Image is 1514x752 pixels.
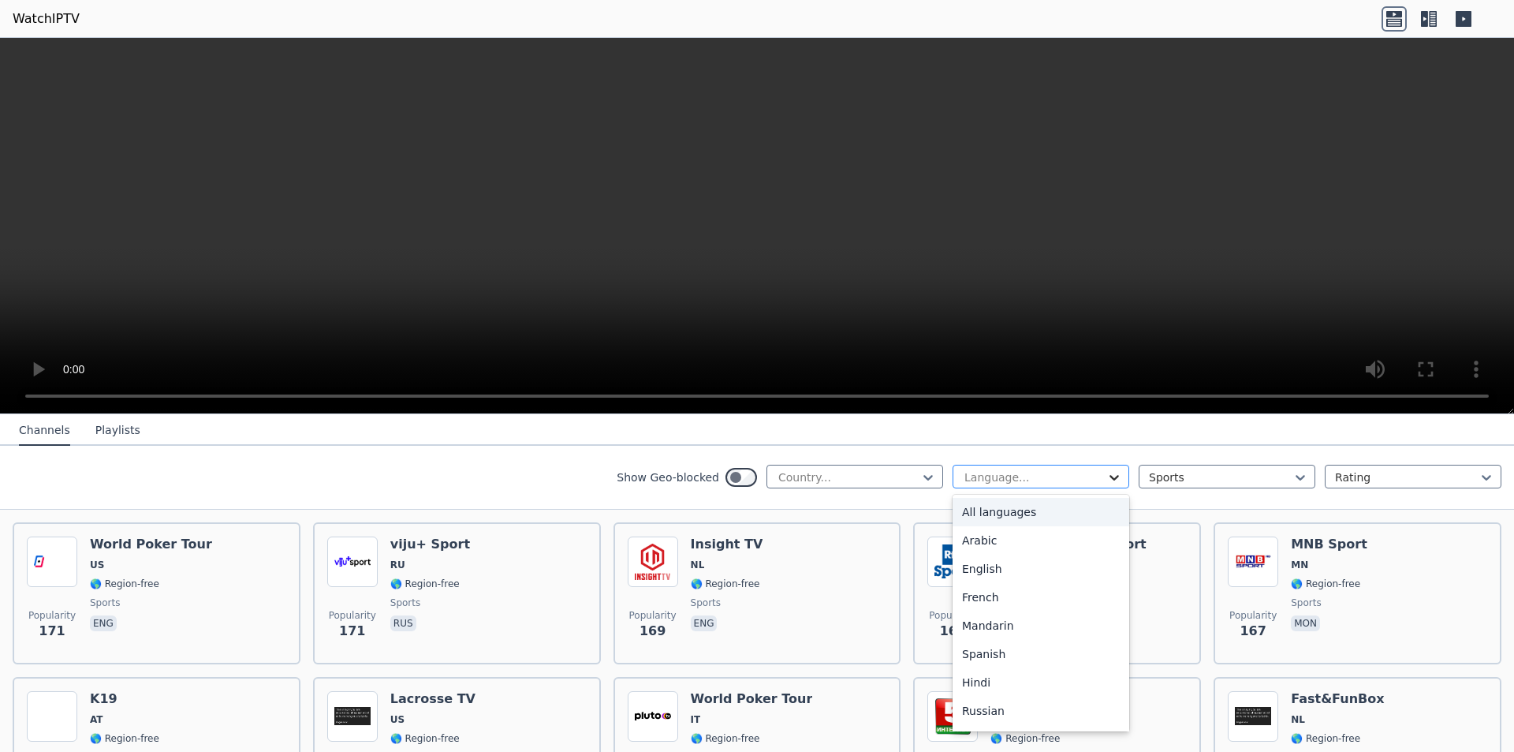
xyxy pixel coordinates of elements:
[953,555,1129,583] div: English
[1291,615,1320,631] p: mon
[1291,597,1321,609] span: sports
[390,537,470,552] h6: viju+ Sport
[691,691,813,707] h6: World Poker Tour
[1291,732,1360,745] span: 🌎 Region-free
[90,597,120,609] span: sports
[929,609,976,622] span: Popularity
[1228,537,1278,587] img: MNB Sport
[329,609,376,622] span: Popularity
[691,537,763,552] h6: Insight TV
[1228,691,1278,742] img: Fast&FunBox
[691,559,705,571] span: NL
[1291,691,1384,707] h6: Fast&FunBox
[1291,559,1308,571] span: MN
[953,498,1129,526] div: All languages
[90,615,117,631] p: eng
[39,622,65,641] span: 171
[390,597,420,609] span: sports
[90,691,159,707] h6: K19
[691,615,718,631] p: eng
[390,713,405,726] span: US
[640,622,666,641] span: 169
[927,691,978,742] img: Belarus-5 Internet
[90,537,212,552] h6: World Poker Tour
[390,615,416,631] p: rus
[953,697,1129,725] div: Russian
[327,691,378,742] img: Lacrosse TV
[27,537,77,587] img: World Poker Tour
[1229,609,1277,622] span: Popularity
[1240,622,1266,641] span: 167
[90,713,103,726] span: AT
[953,668,1129,697] div: Hindi
[691,578,760,590] span: 🌎 Region-free
[90,578,159,590] span: 🌎 Region-free
[953,612,1129,640] div: Mandarin
[19,416,70,446] button: Channels
[927,537,978,587] img: San Marino RTV Sport
[90,732,159,745] span: 🌎 Region-free
[95,416,140,446] button: Playlists
[390,578,460,590] span: 🌎 Region-free
[1291,578,1360,590] span: 🌎 Region-free
[1291,537,1367,552] h6: MNB Sport
[339,622,365,641] span: 171
[390,559,405,571] span: RU
[953,640,1129,668] div: Spanish
[953,583,1129,612] div: French
[940,622,966,641] span: 169
[691,597,721,609] span: sports
[90,559,104,571] span: US
[628,691,678,742] img: World Poker Tour
[28,609,76,622] span: Popularity
[390,691,475,707] h6: Lacrosse TV
[390,732,460,745] span: 🌎 Region-free
[691,713,701,726] span: IT
[691,732,760,745] span: 🌎 Region-free
[1291,713,1305,726] span: NL
[629,609,677,622] span: Popularity
[27,691,77,742] img: K19
[628,537,678,587] img: Insight TV
[13,9,80,28] a: WatchIPTV
[953,526,1129,555] div: Arabic
[990,732,1060,745] span: 🌎 Region-free
[327,537,378,587] img: viju+ Sport
[617,470,719,485] label: Show Geo-blocked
